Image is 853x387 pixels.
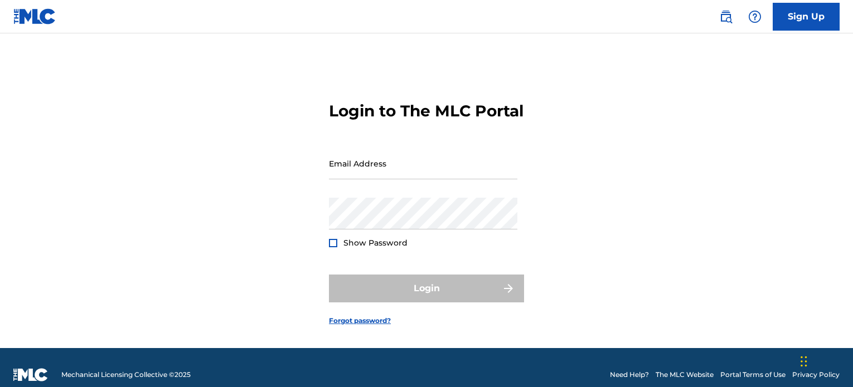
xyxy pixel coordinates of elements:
[720,370,786,380] a: Portal Terms of Use
[610,370,649,380] a: Need Help?
[61,370,191,380] span: Mechanical Licensing Collective © 2025
[792,370,840,380] a: Privacy Policy
[773,3,840,31] a: Sign Up
[719,10,733,23] img: search
[744,6,766,28] div: Help
[329,316,391,326] a: Forgot password?
[656,370,714,380] a: The MLC Website
[343,238,408,248] span: Show Password
[801,345,807,378] div: Arrastrar
[715,6,737,28] a: Public Search
[748,10,762,23] img: help
[13,368,48,381] img: logo
[329,101,524,121] h3: Login to The MLC Portal
[13,8,56,25] img: MLC Logo
[797,334,853,387] iframe: Chat Widget
[797,334,853,387] div: Widget de chat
